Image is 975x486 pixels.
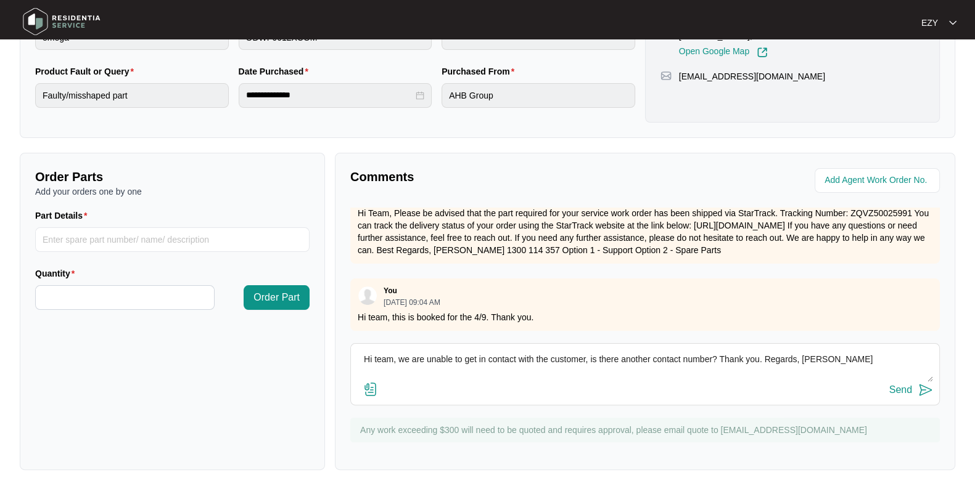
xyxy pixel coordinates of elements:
p: [DATE] 09:04 AM [384,299,440,306]
img: file-attachment-doc.svg [363,382,378,397]
label: Date Purchased [239,65,313,78]
button: Send [889,382,933,399]
a: Open Google Map [679,47,768,58]
img: Link-External [757,47,768,58]
p: You [384,286,397,296]
button: Order Part [244,285,310,310]
input: Product Fault or Query [35,83,229,108]
p: Comments [350,168,636,185]
label: Part Details [35,209,93,222]
p: EZY [921,17,938,29]
p: Order Parts [35,168,310,185]
p: Hi team, this is booked for the 4/9. Thank you. [358,311,932,323]
p: [EMAIL_ADDRESS][DOMAIN_NAME] [679,70,825,83]
img: dropdown arrow [949,20,956,26]
label: Quantity [35,267,80,280]
p: Hi Team, Please be advised that the part required for your service work order has been shipped vi... [358,207,932,256]
div: Send [889,384,912,395]
img: map-pin [660,70,672,81]
img: send-icon.svg [918,383,933,397]
img: user.svg [358,286,377,305]
label: Product Fault or Query [35,65,139,78]
img: residentia service logo [19,3,105,40]
p: Add your orders one by one [35,185,310,198]
label: Purchased From [442,65,519,78]
input: Purchased From [442,83,635,108]
p: Any work exceeding $300 will need to be quoted and requires approval, please email quote to [EMAI... [360,424,934,436]
input: Part Details [35,227,310,252]
textarea: Hi team, we are unable to get in contact with the customer, is there another contact number? Than... [357,350,933,382]
span: Order Part [253,290,300,305]
input: Add Agent Work Order No. [825,173,932,188]
input: Quantity [36,286,214,309]
input: Date Purchased [246,89,414,102]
